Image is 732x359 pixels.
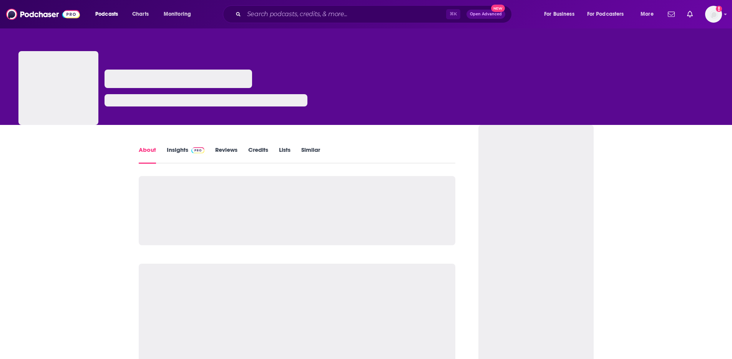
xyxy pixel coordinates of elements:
span: For Business [544,9,574,20]
a: Show notifications dropdown [665,8,678,21]
img: Podchaser Pro [191,147,205,153]
svg: Add a profile image [716,6,722,12]
a: Charts [127,8,153,20]
a: About [139,146,156,164]
span: Podcasts [95,9,118,20]
span: Open Advanced [470,12,502,16]
span: For Podcasters [587,9,624,20]
a: Reviews [215,146,237,164]
button: Open AdvancedNew [466,10,505,19]
a: Similar [301,146,320,164]
img: Podchaser - Follow, Share and Rate Podcasts [6,7,80,22]
button: open menu [90,8,128,20]
span: Charts [132,9,149,20]
span: Logged in as heidiv [705,6,722,23]
div: Search podcasts, credits, & more... [230,5,519,23]
button: open menu [582,8,635,20]
a: Show notifications dropdown [684,8,696,21]
a: Credits [248,146,268,164]
a: Lists [279,146,290,164]
span: Monitoring [164,9,191,20]
img: User Profile [705,6,722,23]
input: Search podcasts, credits, & more... [244,8,446,20]
span: New [491,5,505,12]
button: open menu [539,8,584,20]
span: ⌘ K [446,9,460,19]
span: More [641,9,654,20]
a: InsightsPodchaser Pro [167,146,205,164]
button: open menu [635,8,663,20]
button: Show profile menu [705,6,722,23]
button: open menu [158,8,201,20]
